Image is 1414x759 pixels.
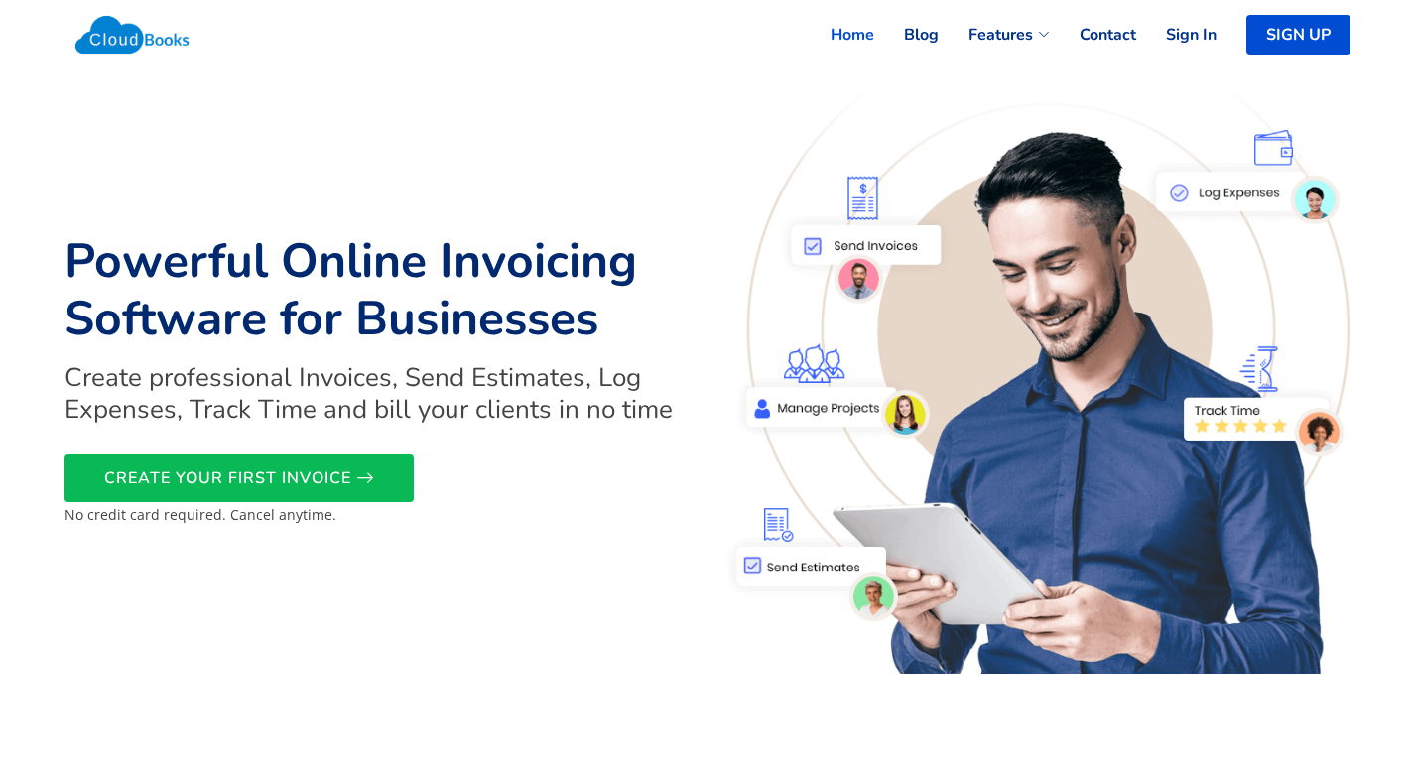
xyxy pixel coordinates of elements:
[64,454,414,502] a: CREATE YOUR FIRST INVOICE
[968,23,1033,47] span: Features
[1246,15,1350,55] a: SIGN UP
[939,13,1050,57] a: Features
[1050,13,1136,57] a: Contact
[64,505,336,524] small: No credit card required. Cancel anytime.
[64,233,696,347] h1: Powerful Online Invoicing Software for Businesses
[801,13,874,57] a: Home
[64,5,200,64] img: Cloudbooks Logo
[64,362,696,424] h2: Create professional Invoices, Send Estimates, Log Expenses, Track Time and bill your clients in n...
[1136,13,1217,57] a: Sign In
[874,13,939,57] a: Blog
